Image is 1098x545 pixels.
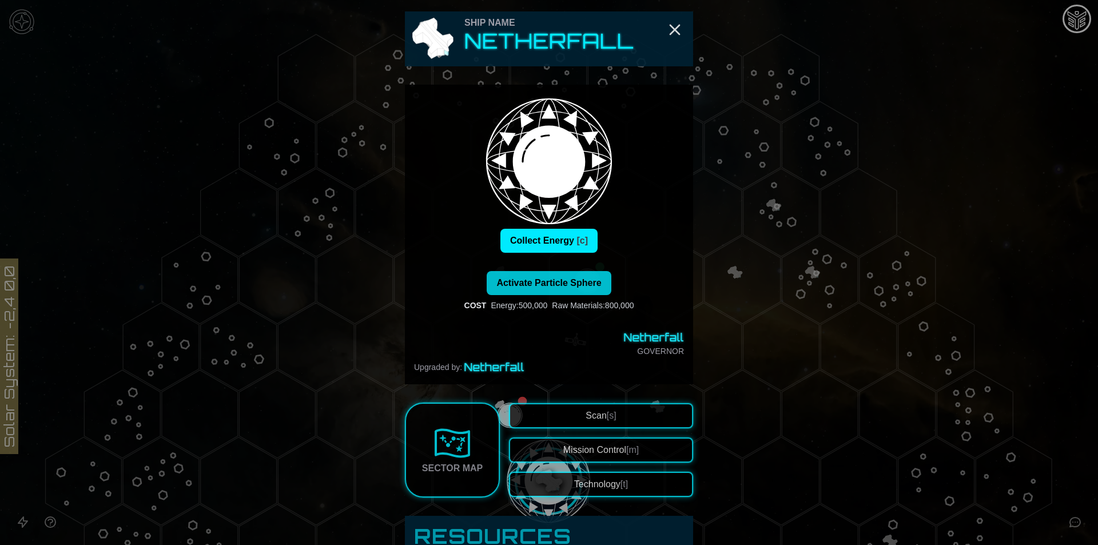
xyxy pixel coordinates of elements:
div: Upgraded by: [414,359,684,375]
span: Netherfall [464,359,524,375]
div: COST [464,300,487,311]
button: Close [666,21,684,39]
img: Star [482,88,616,223]
h2: Netherfall [464,30,634,53]
img: Ship Icon [409,16,455,62]
div: Raw Materials : 800,000 [552,300,634,311]
button: Technology[t] [509,472,693,497]
button: Scan[s] [509,403,693,428]
button: Collect Energy [c] [500,229,598,253]
span: Netherfall [624,329,684,345]
button: Activate Particle Sphere [487,271,611,295]
div: GOVERNOR [414,329,684,357]
span: [t] [620,479,628,489]
a: Sector Map [405,403,500,498]
img: Sector [434,425,471,462]
div: Energy : 500,000 [491,300,547,311]
div: Sector Map [422,462,483,475]
span: [m] [626,445,639,455]
span: Activate Particle Sphere [496,278,601,288]
span: [s] [607,411,616,420]
span: Scan [586,411,616,420]
img: Dyson Sphere [482,94,616,229]
span: [c] [576,236,588,245]
div: Ship Name [464,16,634,30]
button: Mission Control[m] [509,437,693,463]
